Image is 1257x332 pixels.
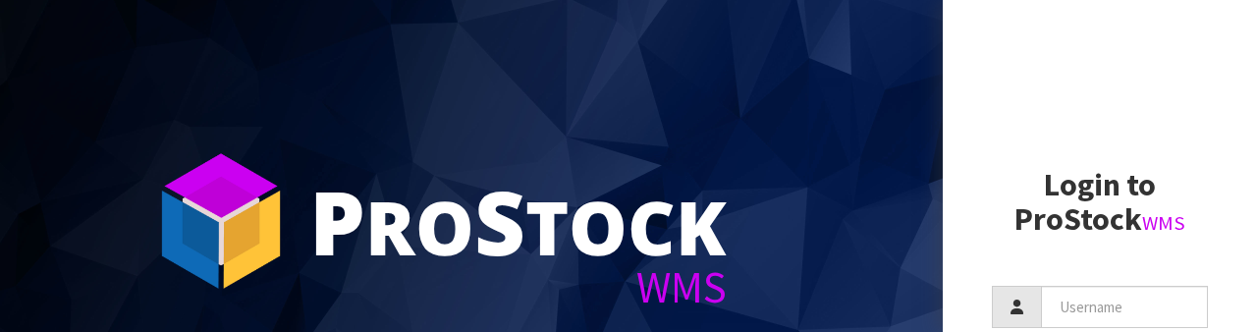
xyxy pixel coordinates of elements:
small: WMS [1142,210,1185,236]
h2: Login to ProStock [992,168,1208,237]
img: ProStock Cube [147,147,295,295]
div: ro tock [309,177,727,265]
span: P [309,161,365,281]
span: S [474,161,525,281]
input: Username [1041,286,1208,328]
div: WMS [309,265,727,309]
